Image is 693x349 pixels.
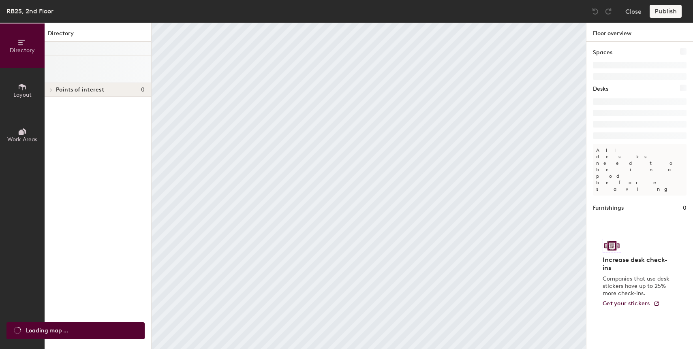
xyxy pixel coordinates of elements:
span: Points of interest [56,87,104,93]
span: Work Areas [7,136,37,143]
span: Get your stickers [603,300,650,307]
h1: Furnishings [593,204,624,213]
a: Get your stickers [603,300,660,307]
span: Directory [10,47,35,54]
h1: Spaces [593,48,612,57]
canvas: Map [152,23,586,349]
h1: 0 [683,204,687,213]
div: RB25, 2nd Floor [6,6,53,16]
img: Sticker logo [603,239,621,253]
img: Undo [591,7,599,15]
img: Redo [604,7,612,15]
button: Close [625,5,642,18]
p: All desks need to be in a pod before saving [593,144,687,196]
h1: Directory [45,29,151,42]
p: Companies that use desk stickers have up to 25% more check-ins. [603,275,672,297]
span: Loading map ... [26,326,68,335]
h1: Desks [593,85,608,94]
span: 0 [141,87,145,93]
span: Layout [13,92,32,98]
h4: Increase desk check-ins [603,256,672,272]
h1: Floor overview [586,23,693,42]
